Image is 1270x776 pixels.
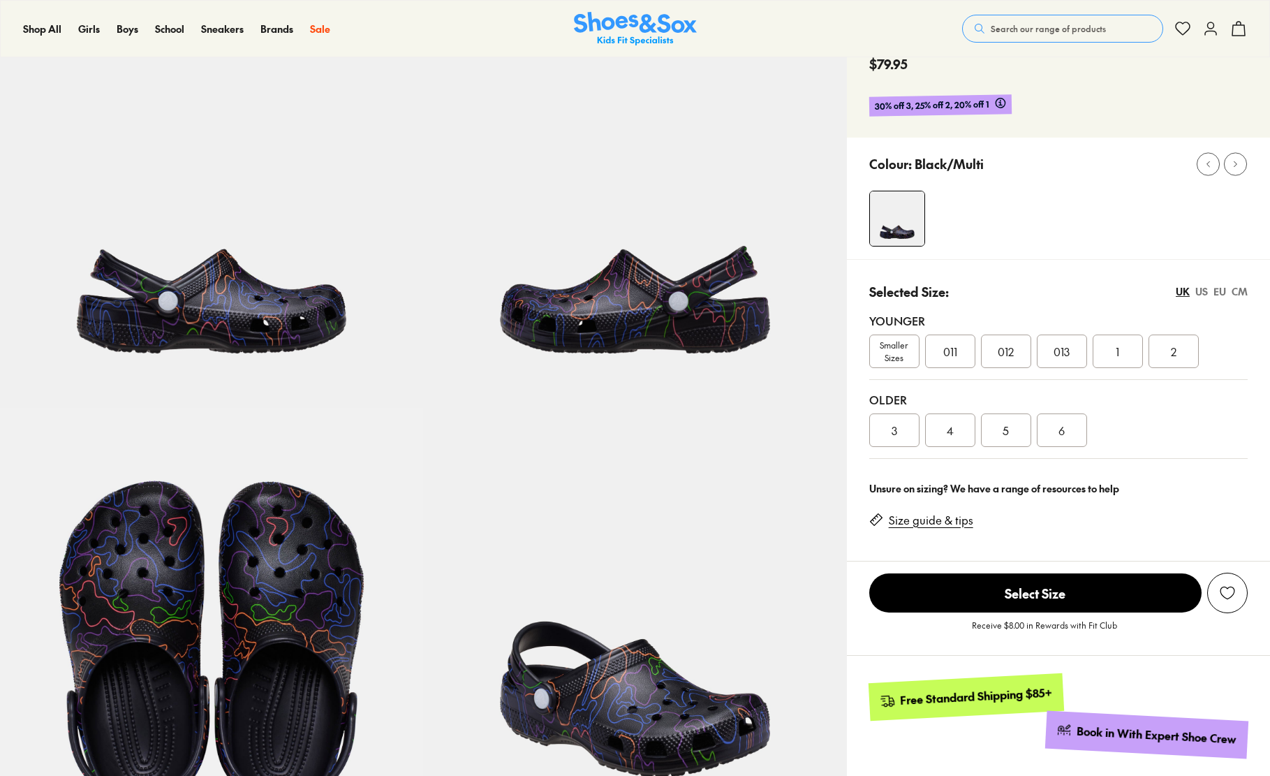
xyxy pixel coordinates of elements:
[310,22,330,36] a: Sale
[1054,343,1070,360] span: 013
[869,573,1202,613] button: Select Size
[201,22,244,36] a: Sneakers
[78,22,100,36] a: Girls
[869,154,912,173] p: Colour:
[998,343,1014,360] span: 012
[869,481,1248,496] div: Unsure on sizing? We have a range of resources to help
[1195,284,1208,299] div: US
[574,12,697,46] a: Shoes & Sox
[947,422,954,439] span: 4
[260,22,293,36] a: Brands
[991,22,1106,35] span: Search our range of products
[117,22,138,36] a: Boys
[972,619,1117,644] p: Receive $8.00 in Rewards with Fit Club
[943,343,957,360] span: 011
[868,673,1063,721] a: Free Standard Shipping $85+
[1077,724,1237,747] div: Book in With Expert Shoe Crew
[1045,711,1248,759] a: Book in With Expert Shoe Crew
[889,513,973,528] a: Size guide & tips
[892,422,897,439] span: 3
[1232,284,1248,299] div: CM
[869,573,1202,613] span: Select Size
[155,22,184,36] a: School
[869,54,908,73] span: $79.95
[869,391,1248,408] div: Older
[899,685,1052,708] div: Free Standard Shipping $85+
[574,12,697,46] img: SNS_Logo_Responsive.svg
[962,15,1163,43] button: Search our range of products
[870,191,924,246] img: 4-553309_1
[1207,573,1248,613] button: Add to Wishlist
[869,282,949,301] p: Selected Size:
[869,312,1248,329] div: Younger
[1171,343,1176,360] span: 2
[874,97,989,113] span: 30% off 3, 25% off 2, 20% off 1
[1116,343,1119,360] span: 1
[870,339,919,364] span: Smaller Sizes
[1213,284,1226,299] div: EU
[1058,422,1065,439] span: 6
[23,22,61,36] a: Shop All
[915,154,984,173] p: Black/Multi
[1003,422,1009,439] span: 5
[1176,284,1190,299] div: UK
